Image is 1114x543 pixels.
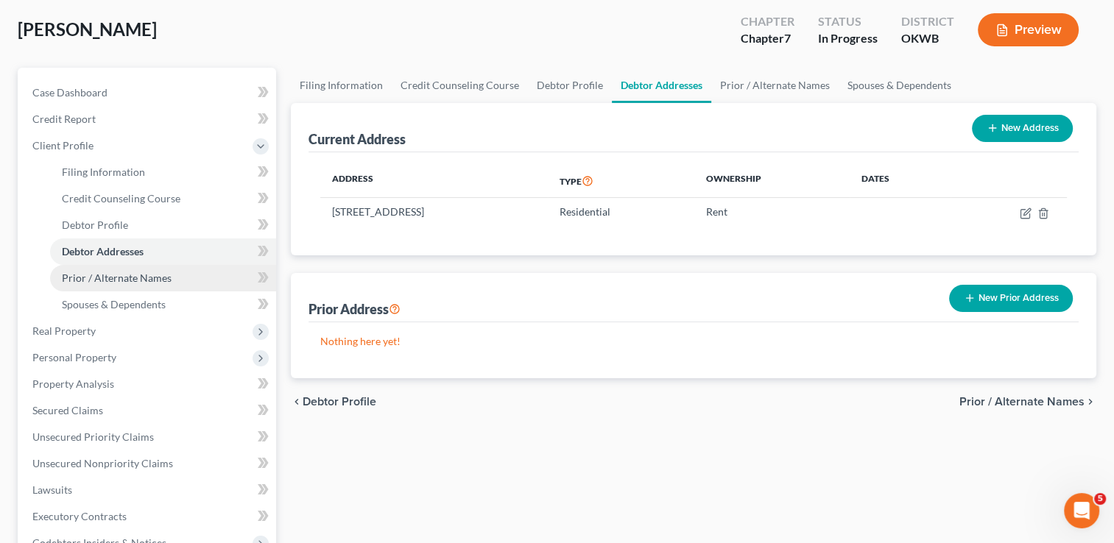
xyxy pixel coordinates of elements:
[309,130,406,148] div: Current Address
[291,396,376,408] button: chevron_left Debtor Profile
[528,68,612,103] a: Debtor Profile
[978,13,1079,46] button: Preview
[303,396,376,408] span: Debtor Profile
[972,115,1073,142] button: New Address
[21,477,276,503] a: Lawsuits
[21,450,276,477] a: Unsecured Nonpriority Claims
[21,371,276,397] a: Property Analysis
[18,18,157,40] span: [PERSON_NAME]
[711,68,839,103] a: Prior / Alternate Names
[548,164,694,198] th: Type
[62,192,180,205] span: Credit Counseling Course
[32,86,107,99] span: Case Dashboard
[21,106,276,132] a: Credit Report
[32,139,94,152] span: Client Profile
[62,166,145,178] span: Filing Information
[949,285,1073,312] button: New Prior Address
[1064,493,1099,528] iframe: Intercom live chat
[320,334,1067,349] p: Nothing here yet!
[50,212,276,238] a: Debtor Profile
[1085,396,1096,408] i: chevron_right
[741,30,794,47] div: Chapter
[62,219,128,231] span: Debtor Profile
[959,396,1096,408] button: Prior / Alternate Names chevron_right
[50,291,276,318] a: Spouses & Dependents
[50,238,276,265] a: Debtor Addresses
[50,265,276,291] a: Prior / Alternate Names
[32,324,96,337] span: Real Property
[320,198,548,226] td: [STREET_ADDRESS]
[32,377,114,390] span: Property Analysis
[784,31,791,45] span: 7
[32,351,116,363] span: Personal Property
[32,510,127,522] span: Executory Contracts
[32,113,96,125] span: Credit Report
[50,159,276,185] a: Filing Information
[694,164,850,198] th: Ownership
[548,198,694,226] td: Residential
[21,424,276,450] a: Unsecured Priority Claims
[839,68,960,103] a: Spouses & Dependents
[21,79,276,106] a: Case Dashboard
[850,164,951,198] th: Dates
[21,503,276,530] a: Executory Contracts
[1094,493,1106,505] span: 5
[612,68,711,103] a: Debtor Addresses
[309,300,401,318] div: Prior Address
[901,13,954,30] div: District
[32,457,173,469] span: Unsecured Nonpriority Claims
[291,396,303,408] i: chevron_left
[32,483,72,496] span: Lawsuits
[32,404,103,416] span: Secured Claims
[320,164,548,198] th: Address
[62,271,172,284] span: Prior / Alternate Names
[50,185,276,212] a: Credit Counseling Course
[959,396,1085,408] span: Prior / Alternate Names
[741,13,794,30] div: Chapter
[392,68,528,103] a: Credit Counseling Course
[62,298,166,310] span: Spouses & Dependents
[291,68,392,103] a: Filing Information
[818,30,878,47] div: In Progress
[818,13,878,30] div: Status
[901,30,954,47] div: OKWB
[21,397,276,424] a: Secured Claims
[62,245,144,258] span: Debtor Addresses
[694,198,850,226] td: Rent
[32,430,154,443] span: Unsecured Priority Claims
